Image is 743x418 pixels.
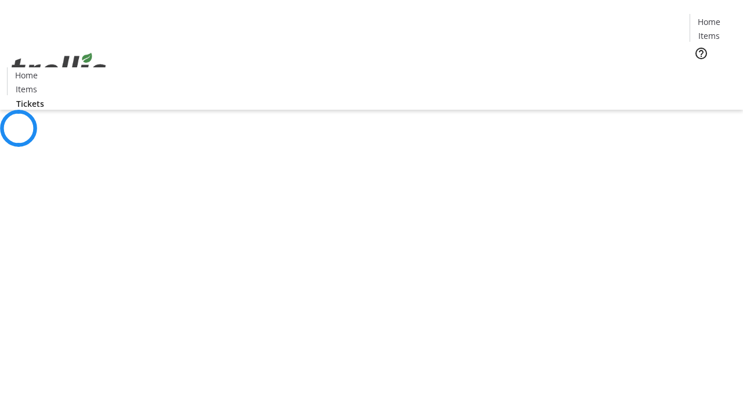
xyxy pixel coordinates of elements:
button: Help [690,42,713,65]
span: Tickets [16,98,44,110]
span: Items [16,83,37,95]
span: Items [698,30,720,42]
a: Home [8,69,45,81]
a: Items [8,83,45,95]
a: Home [690,16,727,28]
span: Home [15,69,38,81]
a: Items [690,30,727,42]
img: Orient E2E Organization CMEONMH8dm's Logo [7,40,110,98]
a: Tickets [7,98,53,110]
span: Tickets [699,67,727,80]
a: Tickets [690,67,736,80]
span: Home [698,16,720,28]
